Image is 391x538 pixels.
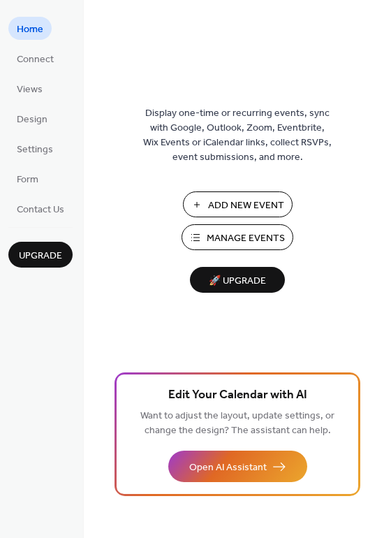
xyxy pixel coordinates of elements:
[208,198,284,213] span: Add New Event
[183,191,293,217] button: Add New Event
[168,386,307,405] span: Edit Your Calendar with AI
[17,173,38,187] span: Form
[17,22,43,37] span: Home
[17,52,54,67] span: Connect
[8,47,62,70] a: Connect
[8,137,61,160] a: Settings
[17,82,43,97] span: Views
[8,197,73,220] a: Contact Us
[207,231,285,246] span: Manage Events
[17,143,53,157] span: Settings
[182,224,293,250] button: Manage Events
[8,77,51,100] a: Views
[19,249,62,263] span: Upgrade
[8,17,52,40] a: Home
[189,460,267,475] span: Open AI Assistant
[17,112,47,127] span: Design
[168,451,307,482] button: Open AI Assistant
[8,107,56,130] a: Design
[8,242,73,268] button: Upgrade
[140,407,334,440] span: Want to adjust the layout, update settings, or change the design? The assistant can help.
[8,167,47,190] a: Form
[17,203,64,217] span: Contact Us
[190,267,285,293] button: 🚀 Upgrade
[198,272,276,291] span: 🚀 Upgrade
[143,106,332,165] span: Display one-time or recurring events, sync with Google, Outlook, Zoom, Eventbrite, Wix Events or ...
